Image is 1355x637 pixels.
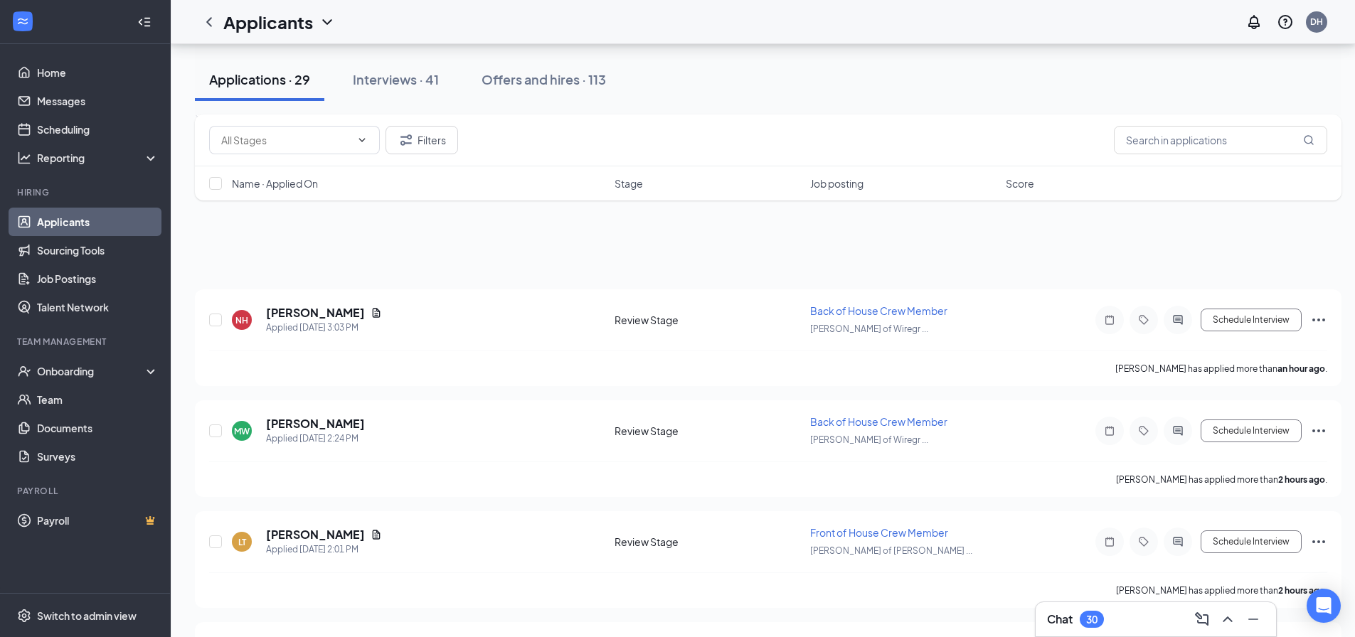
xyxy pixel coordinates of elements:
svg: ComposeMessage [1194,611,1211,628]
div: NH [235,314,248,326]
svg: Ellipses [1310,311,1327,328]
svg: WorkstreamLogo [16,14,30,28]
a: Applicants [37,208,159,236]
h1: Applicants [223,10,313,34]
a: Surveys [37,442,159,471]
svg: ActiveChat [1169,314,1186,326]
a: Team [37,385,159,414]
div: Applications · 29 [209,70,310,88]
div: Review Stage [615,424,802,438]
svg: ChevronDown [319,14,336,31]
span: Job posting [810,176,864,191]
svg: Tag [1135,425,1152,437]
b: 2 hours ago [1278,474,1325,485]
svg: Notifications [1245,14,1263,31]
div: Applied [DATE] 2:01 PM [266,542,382,557]
input: All Stages [221,132,351,148]
button: Minimize [1242,608,1265,631]
a: Messages [37,87,159,115]
span: Score [1006,176,1034,191]
svg: ChevronDown [356,134,368,146]
div: Open Intercom Messenger [1307,589,1341,623]
svg: ChevronUp [1219,611,1236,628]
p: [PERSON_NAME] has applied more than . [1116,473,1327,486]
span: Front of House Crew Member [810,526,948,539]
div: Hiring [17,186,156,198]
svg: Ellipses [1310,533,1327,550]
b: an hour ago [1277,363,1325,374]
svg: ActiveChat [1169,536,1186,547]
p: [PERSON_NAME] has applied more than . [1116,584,1327,596]
div: MW [234,425,250,437]
span: Stage [615,176,643,191]
b: 2 hours ago [1278,585,1325,596]
svg: UserCheck [17,364,31,378]
input: Search in applications [1114,126,1327,154]
div: Interviews · 41 [353,70,439,88]
svg: MagnifyingGlass [1303,134,1314,146]
button: ChevronUp [1216,608,1239,631]
h3: Chat [1047,611,1073,627]
p: [PERSON_NAME] has applied more than . [1115,363,1327,375]
button: ComposeMessage [1191,608,1213,631]
div: Review Stage [615,313,802,327]
div: LT [238,536,246,548]
h5: [PERSON_NAME] [266,416,365,432]
h5: [PERSON_NAME] [266,305,365,321]
svg: QuestionInfo [1277,14,1294,31]
span: Name · Applied On [232,176,318,191]
button: Schedule Interview [1201,530,1302,553]
svg: Note [1101,425,1118,437]
div: Payroll [17,485,156,497]
a: Sourcing Tools [37,236,159,264]
div: Onboarding [37,364,147,378]
svg: Note [1101,314,1118,326]
svg: Tag [1135,536,1152,547]
a: PayrollCrown [37,506,159,535]
svg: Ellipses [1310,422,1327,439]
h5: [PERSON_NAME] [266,527,365,542]
svg: ChevronLeft [201,14,218,31]
a: Documents [37,414,159,442]
a: Scheduling [37,115,159,144]
button: Schedule Interview [1201,419,1302,442]
svg: Settings [17,609,31,623]
svg: Document [371,529,382,540]
div: Offers and hires · 113 [482,70,606,88]
svg: Collapse [137,15,152,29]
a: Talent Network [37,293,159,321]
div: DH [1310,16,1323,28]
div: Switch to admin view [37,609,137,623]
span: [PERSON_NAME] of Wiregr ... [810,323,928,334]
div: Review Stage [615,535,802,549]
svg: Document [371,307,382,318]
span: Back of House Crew Member [810,304,947,317]
span: Back of House Crew Member [810,415,947,428]
div: Reporting [37,151,159,165]
svg: Analysis [17,151,31,165]
div: Team Management [17,336,156,348]
div: Applied [DATE] 2:24 PM [266,432,365,446]
svg: Minimize [1245,611,1262,628]
div: Applied [DATE] 3:03 PM [266,321,382,335]
button: Schedule Interview [1201,309,1302,331]
span: [PERSON_NAME] of Wiregr ... [810,434,928,445]
div: 30 [1086,614,1098,626]
button: Filter Filters [386,126,458,154]
svg: Tag [1135,314,1152,326]
svg: Note [1101,536,1118,547]
svg: Filter [398,132,415,149]
svg: ActiveChat [1169,425,1186,437]
span: [PERSON_NAME] of [PERSON_NAME] ... [810,545,972,556]
a: Home [37,58,159,87]
a: Job Postings [37,264,159,293]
